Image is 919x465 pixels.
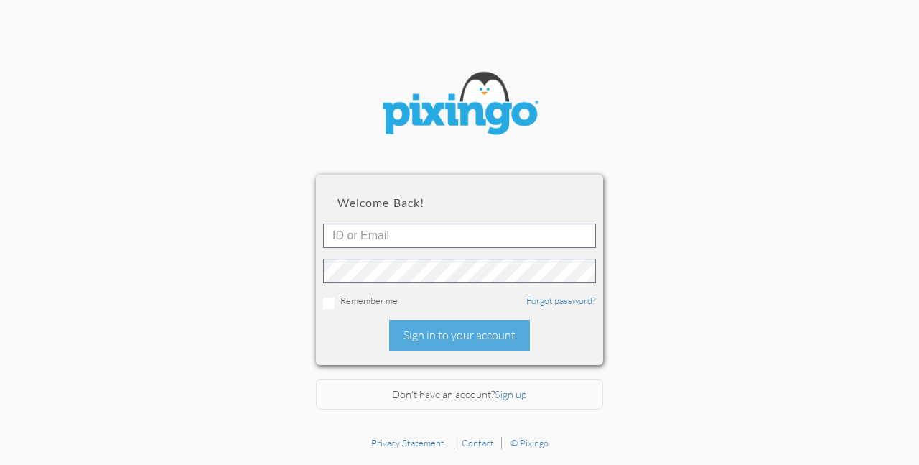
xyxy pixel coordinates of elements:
[462,437,494,448] a: Contact
[316,379,603,410] div: Don't have an account?
[337,196,582,209] h2: Welcome back!
[371,437,444,448] a: Privacy Statement
[526,295,596,306] a: Forgot password?
[323,224,596,248] input: ID or Email
[495,388,527,400] a: Sign up
[323,294,596,309] div: Remember me
[510,437,549,448] a: © Pixingo
[389,320,530,351] div: Sign in to your account
[373,65,546,146] img: pixingo logo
